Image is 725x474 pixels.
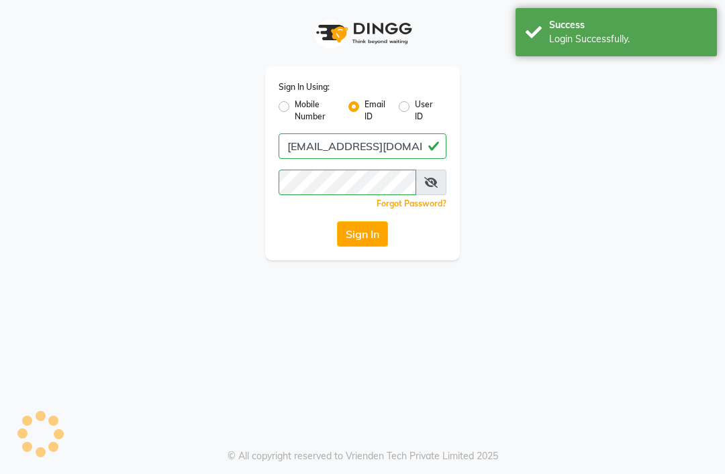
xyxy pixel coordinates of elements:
button: Sign In [337,221,388,247]
label: Mobile Number [295,99,338,123]
input: Username [279,170,416,195]
label: Email ID [365,99,387,123]
div: Login Successfully. [549,32,707,46]
img: logo1.svg [309,13,416,53]
a: Forgot Password? [377,198,446,209]
label: Sign In Using: [279,81,330,93]
input: Username [279,133,446,159]
div: Success [549,18,707,32]
label: User ID [415,99,436,123]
